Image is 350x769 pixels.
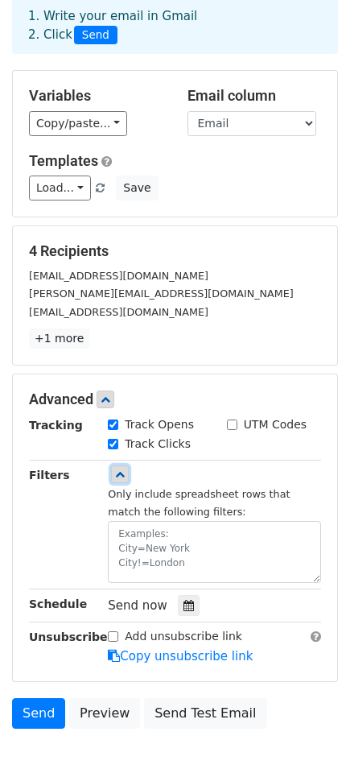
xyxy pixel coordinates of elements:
[125,628,242,645] label: Add unsubscribe link
[29,111,127,136] a: Copy/paste...
[108,649,253,664] a: Copy unsubscribe link
[29,630,108,643] strong: Unsubscribe
[270,692,350,769] iframe: Chat Widget
[12,698,65,729] a: Send
[187,87,322,105] h5: Email column
[29,306,208,318] small: [EMAIL_ADDRESS][DOMAIN_NAME]
[74,26,117,45] span: Send
[29,242,321,260] h5: 4 Recipients
[108,488,290,519] small: Only include spreadsheet rows that match the following filters:
[29,419,83,432] strong: Tracking
[144,698,266,729] a: Send Test Email
[108,598,167,613] span: Send now
[29,270,208,282] small: [EMAIL_ADDRESS][DOMAIN_NAME]
[29,329,89,349] a: +1 more
[29,469,70,482] strong: Filters
[29,152,98,169] a: Templates
[29,176,91,201] a: Load...
[16,7,334,44] div: 1. Write your email in Gmail 2. Click
[29,597,87,610] strong: Schedule
[244,416,307,433] label: UTM Codes
[69,698,140,729] a: Preview
[125,416,194,433] label: Track Opens
[29,287,294,300] small: [PERSON_NAME][EMAIL_ADDRESS][DOMAIN_NAME]
[29,391,321,408] h5: Advanced
[29,87,163,105] h5: Variables
[125,436,191,453] label: Track Clicks
[116,176,158,201] button: Save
